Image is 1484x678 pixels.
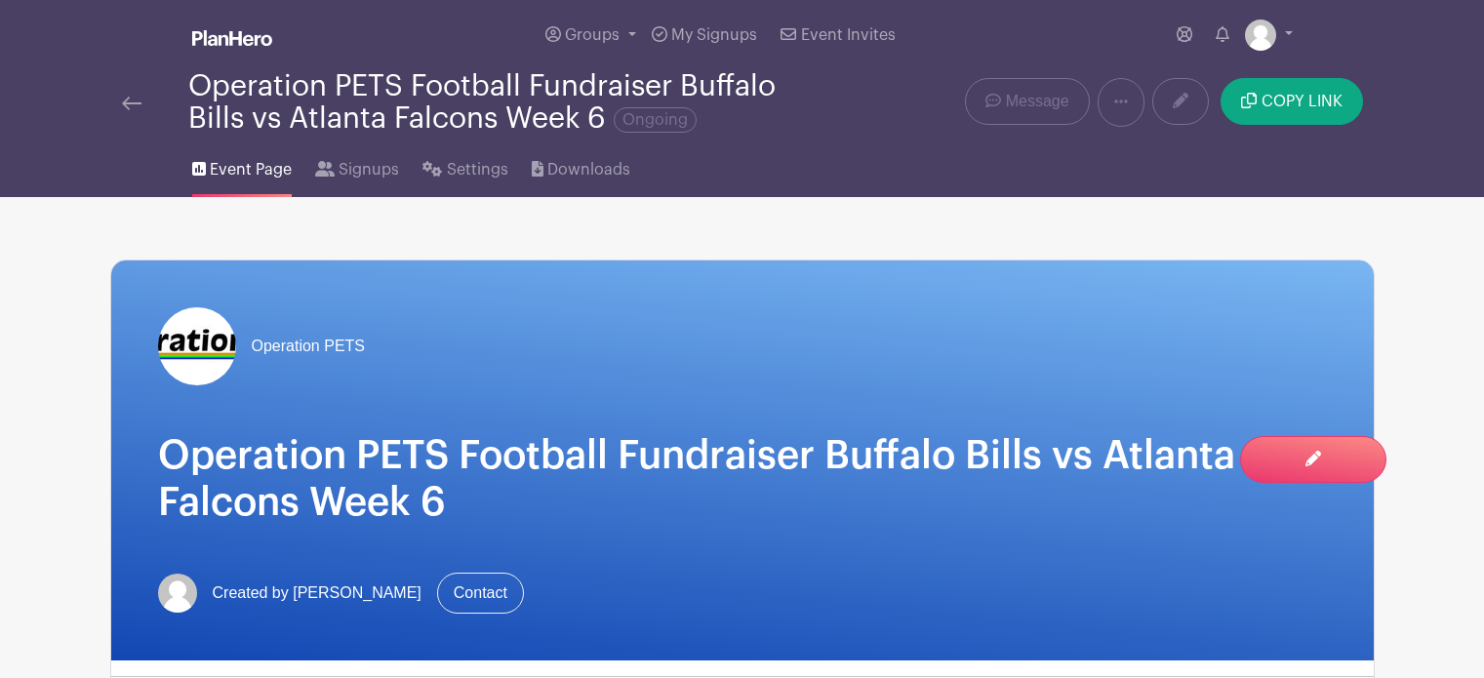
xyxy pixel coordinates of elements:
[1006,90,1069,113] span: Message
[532,135,630,197] a: Downloads
[192,30,272,46] img: logo_white-6c42ec7e38ccf1d336a20a19083b03d10ae64f83f12c07503d8b9e83406b4c7d.svg
[339,158,399,181] span: Signups
[437,573,524,614] a: Contact
[188,70,821,135] div: Operation PETS Football Fundraiser Buffalo Bills vs Atlanta Falcons Week 6
[1262,94,1343,109] span: COPY LINK
[422,135,507,197] a: Settings
[671,27,757,43] span: My Signups
[122,97,141,110] img: back-arrow-29a5d9b10d5bd6ae65dc969a981735edf675c4d7a1fe02e03b50dbd4ba3cdb55.svg
[801,27,896,43] span: Event Invites
[210,158,292,181] span: Event Page
[565,27,620,43] span: Groups
[213,581,421,605] span: Created by [PERSON_NAME]
[447,158,508,181] span: Settings
[1221,78,1362,125] button: COPY LINK
[192,135,292,197] a: Event Page
[1245,20,1276,51] img: default-ce2991bfa6775e67f084385cd625a349d9dcbb7a52a09fb2fda1e96e2d18dcdb.png
[158,574,197,613] img: default-ce2991bfa6775e67f084385cd625a349d9dcbb7a52a09fb2fda1e96e2d18dcdb.png
[158,432,1327,526] h1: Operation PETS Football Fundraiser Buffalo Bills vs Atlanta Falcons Week 6
[252,335,366,358] span: Operation PETS
[965,78,1089,125] a: Message
[547,158,630,181] span: Downloads
[158,307,236,385] img: logo%20reduced%20for%20Plan%20Hero.jpg
[614,107,697,133] span: Ongoing
[315,135,399,197] a: Signups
